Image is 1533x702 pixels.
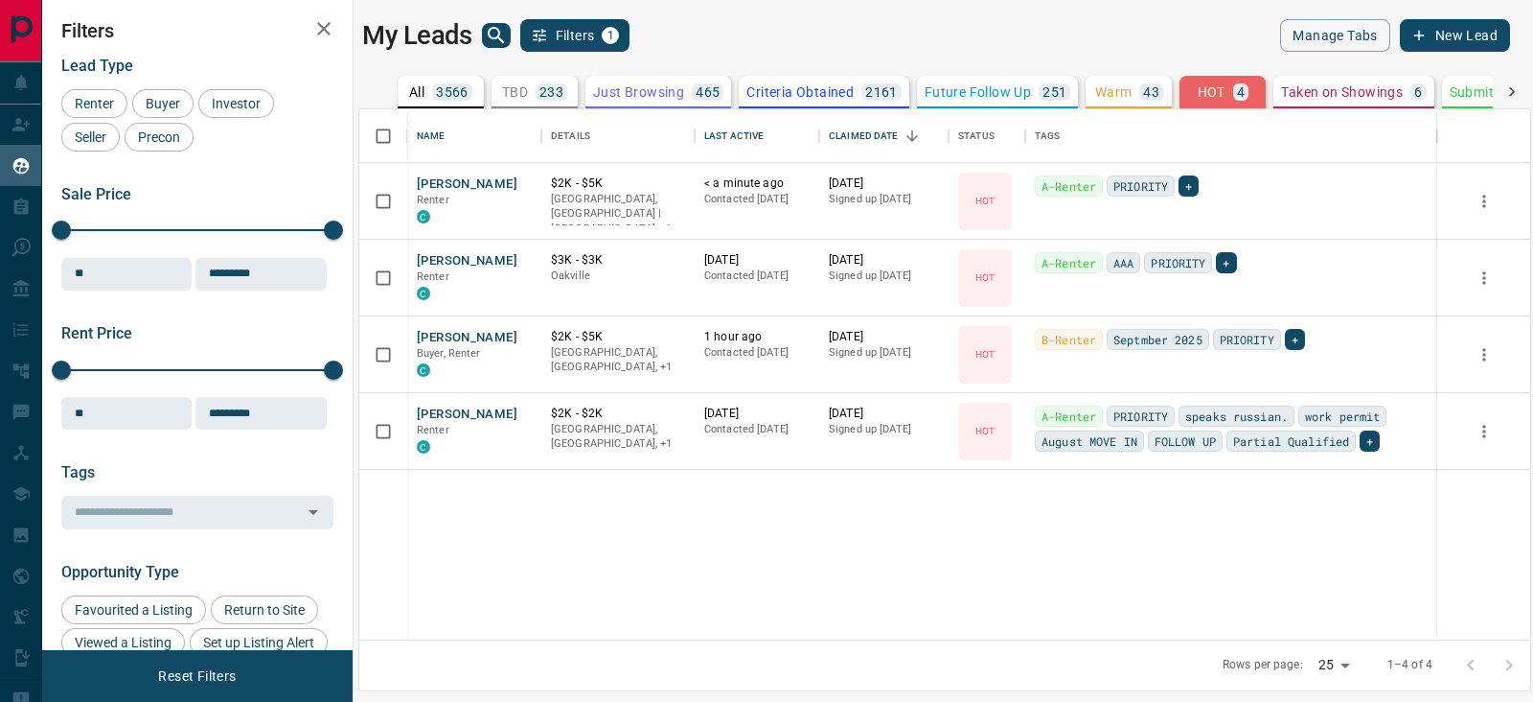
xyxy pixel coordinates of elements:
[958,109,995,163] div: Status
[704,422,810,437] p: Contacted [DATE]
[61,19,333,42] h2: Filters
[131,129,187,145] span: Precon
[1113,176,1168,196] span: PRIORITY
[1143,85,1159,99] p: 43
[198,89,274,118] div: Investor
[704,192,810,207] p: Contacted [DATE]
[1281,85,1403,99] p: Taken on Showings
[829,422,939,437] p: Signed up [DATE]
[829,252,939,269] p: [DATE]
[1198,85,1225,99] p: HOT
[975,270,995,285] p: HOT
[704,329,810,345] p: 1 hour ago
[1185,176,1192,196] span: +
[139,96,187,111] span: Buyer
[1041,176,1096,196] span: A-Renter
[551,422,685,452] p: Toronto
[196,635,321,650] span: Set up Listing Alert
[300,499,327,526] button: Open
[409,85,424,99] p: All
[975,194,995,208] p: HOT
[829,109,899,163] div: Claimed Date
[746,85,854,99] p: Criteria Obtained
[520,19,630,52] button: Filters1
[205,96,267,111] span: Investor
[551,329,685,345] p: $2K - $5K
[502,85,528,99] p: TBD
[829,406,939,422] p: [DATE]
[417,347,481,360] span: Buyer, Renter
[1414,85,1422,99] p: 6
[695,109,819,163] div: Last Active
[61,185,131,203] span: Sale Price
[407,109,541,163] div: Name
[865,85,898,99] p: 2161
[1095,85,1133,99] p: Warm
[704,109,764,163] div: Last Active
[1041,253,1096,272] span: A-Renter
[1220,330,1274,349] span: PRIORITY
[704,252,810,269] p: [DATE]
[61,89,127,118] div: Renter
[1292,330,1298,349] span: +
[1113,407,1168,426] span: PRIORITY
[417,194,449,206] span: Renter
[593,85,684,99] p: Just Browsing
[61,563,179,581] span: Opportunity Type
[190,628,328,657] div: Set up Listing Alert
[1216,252,1236,273] div: +
[1223,253,1229,272] span: +
[1041,407,1096,426] span: A-Renter
[541,109,695,163] div: Details
[949,109,1025,163] div: Status
[417,109,446,163] div: Name
[1237,85,1245,99] p: 4
[68,96,121,111] span: Renter
[1041,330,1096,349] span: B-Renter
[551,109,590,163] div: Details
[1151,253,1205,272] span: PRIORITY
[61,324,132,342] span: Rent Price
[482,23,511,48] button: search button
[1285,329,1305,350] div: +
[417,270,449,283] span: Renter
[829,345,939,361] p: Signed up [DATE]
[417,440,430,454] div: condos.ca
[217,602,311,618] span: Return to Site
[1178,175,1199,197] div: +
[417,252,517,270] button: [PERSON_NAME]
[539,85,563,99] p: 233
[1305,407,1380,426] span: work permit
[829,329,939,345] p: [DATE]
[417,424,449,436] span: Renter
[925,85,1031,99] p: Future Follow Up
[61,123,120,152] div: Seller
[1113,330,1202,349] span: Septmber 2025
[899,123,926,150] button: Sort
[551,175,685,192] p: $2K - $5K
[417,329,517,347] button: [PERSON_NAME]
[819,109,949,163] div: Claimed Date
[61,463,95,481] span: Tags
[1387,657,1432,673] p: 1–4 of 4
[1280,19,1389,52] button: Manage Tabs
[68,635,178,650] span: Viewed a Listing
[61,628,185,657] div: Viewed a Listing
[1113,253,1133,272] span: AAA
[551,269,685,284] p: Oakville
[1041,432,1137,451] span: August MOVE IN
[975,424,995,438] p: HOT
[417,287,430,300] div: condos.ca
[417,363,430,377] div: condos.ca
[1155,432,1216,451] span: FOLLOW UP
[132,89,194,118] div: Buyer
[829,269,939,284] p: Signed up [DATE]
[125,123,194,152] div: Precon
[704,269,810,284] p: Contacted [DATE]
[1233,432,1349,451] span: Partial Qualified
[1470,340,1499,369] button: more
[1042,85,1066,99] p: 251
[417,406,517,424] button: [PERSON_NAME]
[829,192,939,207] p: Signed up [DATE]
[696,85,720,99] p: 465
